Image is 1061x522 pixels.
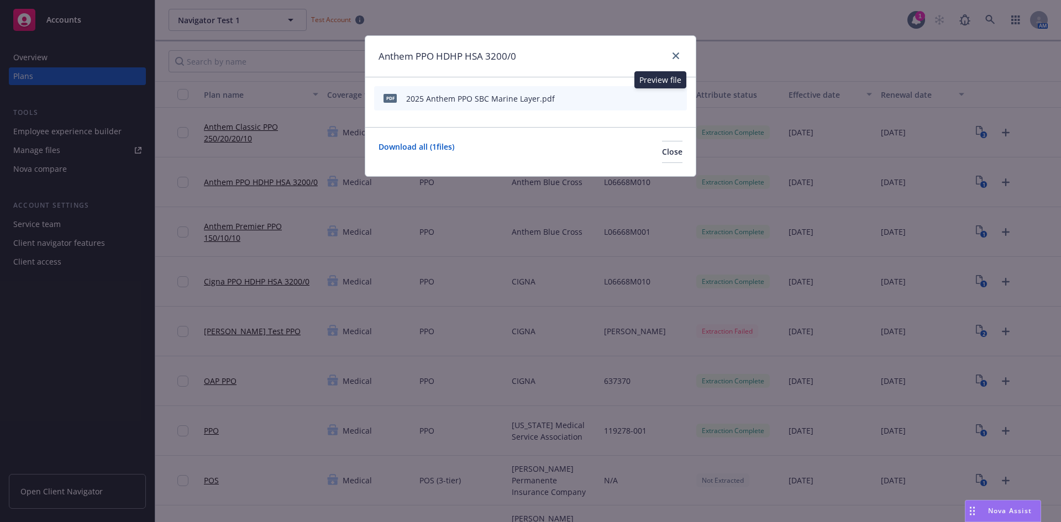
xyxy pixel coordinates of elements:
div: Preview file [634,71,686,88]
button: archive file [674,91,682,107]
a: close [669,49,682,62]
button: download file [637,91,646,107]
span: Nova Assist [988,506,1032,515]
span: Close [662,146,682,157]
div: Drag to move [965,500,979,521]
button: Nova Assist [965,500,1041,522]
h1: Anthem PPO HDHP HSA 3200/0 [379,49,516,64]
button: preview file [655,91,665,107]
button: start extraction [615,91,628,107]
button: Close [662,141,682,163]
a: Download all ( 1 files) [379,141,454,163]
div: 2025 Anthem PPO SBC Marine Layer.pdf [406,93,555,104]
span: pdf [384,94,397,102]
